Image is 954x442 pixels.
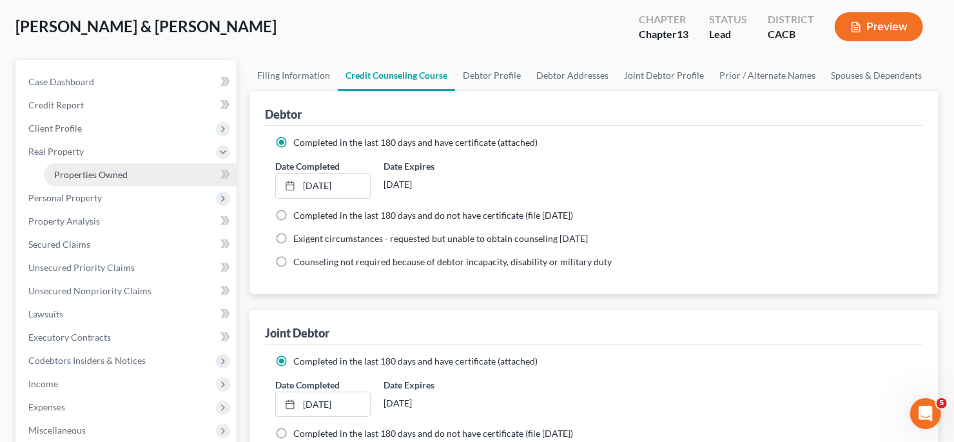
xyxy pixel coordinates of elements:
a: Executory Contracts [18,326,237,349]
span: 5 [937,398,947,408]
div: Lead [709,27,747,42]
div: Status [709,12,747,27]
span: Real Property [28,146,84,157]
a: Properties Owned [44,163,237,186]
span: Completed in the last 180 days and do not have certificate (file [DATE]) [293,210,573,221]
a: Credit Counseling Course [338,60,455,91]
span: Completed in the last 180 days and have certificate (attached) [293,356,538,367]
span: Personal Property [28,192,102,203]
a: Credit Report [18,94,237,117]
span: Properties Owned [54,169,128,180]
div: Chapter [639,12,688,27]
label: Date Completed [275,159,340,173]
a: Spouses & Dependents [823,60,930,91]
span: Secured Claims [28,239,90,250]
span: Income [28,378,58,389]
a: Joint Debtor Profile [616,60,712,91]
span: [PERSON_NAME] & [PERSON_NAME] [15,17,277,35]
div: [DATE] [384,173,479,196]
label: Date Completed [275,378,340,392]
span: Codebtors Insiders & Notices [28,355,146,366]
span: Counseling not required because of debtor incapacity, disability or military duty [293,256,612,267]
span: Unsecured Priority Claims [28,262,135,273]
span: Completed in the last 180 days and have certificate (attached) [293,137,538,148]
a: Property Analysis [18,210,237,233]
a: [DATE] [276,174,370,198]
a: Debtor Profile [455,60,529,91]
label: Date Expires [384,378,479,392]
span: Completed in the last 180 days and do not have certificate (file [DATE]) [293,428,573,439]
span: Property Analysis [28,216,100,226]
div: District [768,12,814,27]
span: Lawsuits [28,308,63,319]
button: Preview [835,12,923,41]
span: Client Profile [28,123,82,134]
span: Exigent circumstances - requested but unable to obtain counseling [DATE] [293,233,588,244]
a: Prior / Alternate Names [712,60,823,91]
span: Miscellaneous [28,425,86,436]
a: Filing Information [249,60,338,91]
span: Case Dashboard [28,76,94,87]
div: CACB [768,27,814,42]
a: Lawsuits [18,303,237,326]
span: 13 [677,28,688,40]
label: Date Expires [384,159,479,173]
span: Expenses [28,401,65,412]
a: Debtor Addresses [529,60,616,91]
a: Secured Claims [18,233,237,256]
span: Executory Contracts [28,332,111,343]
a: Unsecured Priority Claims [18,256,237,279]
span: Unsecured Nonpriority Claims [28,285,151,296]
div: Joint Debtor [265,325,329,341]
div: [DATE] [384,392,479,415]
span: Credit Report [28,99,84,110]
a: [DATE] [276,392,370,417]
div: Debtor [265,106,302,122]
a: Unsecured Nonpriority Claims [18,279,237,303]
a: Case Dashboard [18,70,237,94]
div: Chapter [639,27,688,42]
iframe: Intercom live chat [910,398,941,429]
